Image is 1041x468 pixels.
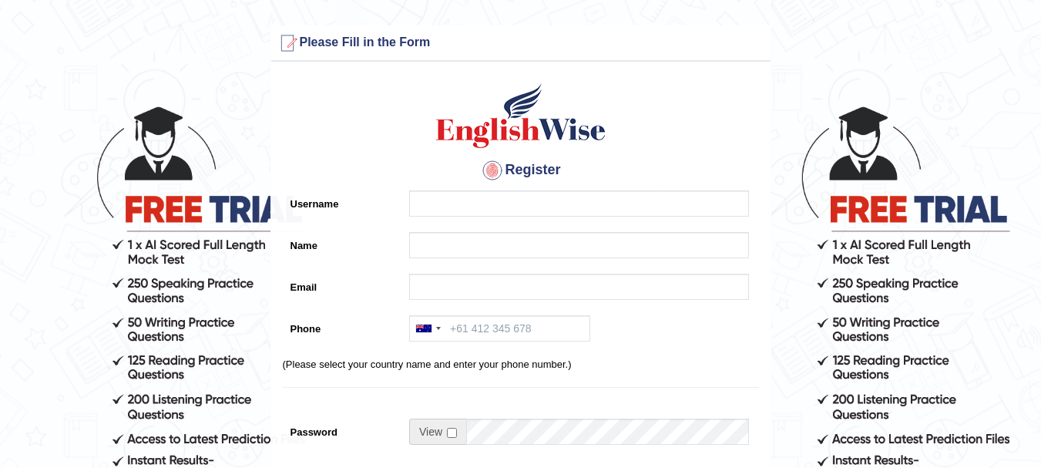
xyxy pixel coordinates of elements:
[409,315,590,342] input: +61 412 345 678
[283,158,759,183] h4: Register
[283,419,402,439] label: Password
[433,81,609,150] img: Logo of English Wise create a new account for intelligent practice with AI
[283,232,402,253] label: Name
[283,315,402,336] label: Phone
[410,316,445,341] div: Australia: +61
[283,274,402,295] label: Email
[447,428,457,438] input: Show/Hide Password
[283,190,402,211] label: Username
[275,31,767,56] h3: Please Fill in the Form
[283,357,759,372] p: (Please select your country name and enter your phone number.)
